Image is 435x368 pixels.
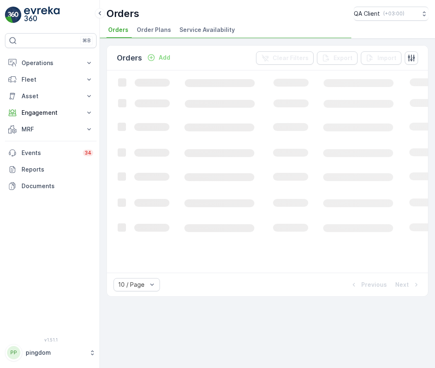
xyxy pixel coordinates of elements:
[85,150,92,156] p: 34
[144,53,174,63] button: Add
[349,280,388,290] button: Previous
[159,53,170,62] p: Add
[377,54,396,62] p: Import
[22,92,80,100] p: Asset
[354,10,380,18] p: QA Client
[5,121,97,138] button: MRF
[5,7,22,23] img: logo
[22,75,80,84] p: Fleet
[5,344,97,361] button: PPpingdom
[5,55,97,71] button: Operations
[22,109,80,117] p: Engagement
[256,51,314,65] button: Clear Filters
[5,161,97,178] a: Reports
[394,280,421,290] button: Next
[137,26,171,34] span: Order Plans
[22,165,93,174] p: Reports
[22,182,93,190] p: Documents
[7,346,20,359] div: PP
[5,145,97,161] a: Events34
[5,88,97,104] button: Asset
[354,7,428,21] button: QA Client(+03:00)
[5,104,97,121] button: Engagement
[361,281,387,289] p: Previous
[22,149,78,157] p: Events
[26,349,85,357] p: pingdom
[179,26,235,34] span: Service Availability
[106,7,139,20] p: Orders
[5,178,97,194] a: Documents
[383,10,404,17] p: ( +03:00 )
[395,281,409,289] p: Next
[333,54,353,62] p: Export
[5,337,97,342] span: v 1.51.1
[117,52,142,64] p: Orders
[108,26,128,34] span: Orders
[273,54,309,62] p: Clear Filters
[5,71,97,88] button: Fleet
[82,37,91,44] p: ⌘B
[22,125,80,133] p: MRF
[22,59,80,67] p: Operations
[361,51,401,65] button: Import
[24,7,60,23] img: logo_light-DOdMpM7g.png
[317,51,358,65] button: Export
